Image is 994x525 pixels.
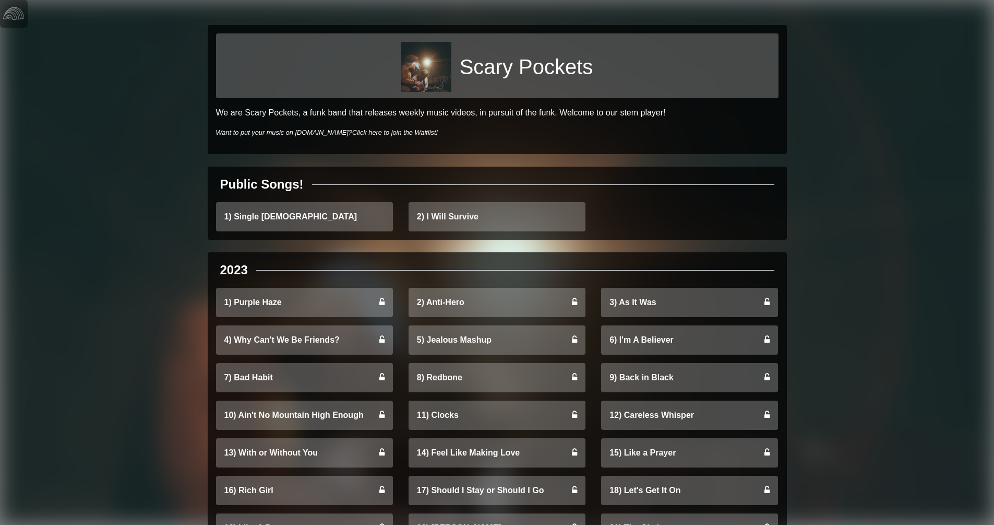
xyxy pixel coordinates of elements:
[216,288,393,317] a: 1) Purple Haze
[352,129,438,136] a: Click here to join the Waitlist!
[409,438,585,468] a: 14) Feel Like Making Love
[216,202,393,231] a: 1) Single [DEMOGRAPHIC_DATA]
[409,476,585,505] a: 17) Should I Stay or Should I Go
[216,438,393,468] a: 13) With or Without You
[216,107,779,119] p: We are Scary Pockets, a funk band that releases weekly music videos, in pursuit of the funk. Welc...
[216,325,393,355] a: 4) Why Can't We Be Friends?
[601,476,778,505] a: 18) Let's Get It On
[3,3,24,24] img: logo-white-4c48a5e4bebecaebe01ca5a9d34031cfd3d4ef9ae749242e8c4bf12ef99f53e8.png
[216,363,393,392] a: 7) Bad Habit
[409,325,585,355] a: 5) Jealous Mashup
[409,202,585,231] a: 2) I Will Survive
[401,42,451,92] img: eb2b9f1fcec850ed7bd0394cef72471172fe51341a211d5a1a78223ca1d8a2ba.jpg
[409,288,585,317] a: 2) Anti-Hero
[460,54,593,79] h1: Scary Pockets
[601,325,778,355] a: 6) I'm A Believer
[601,363,778,392] a: 9) Back in Black
[409,363,585,392] a: 8) Redbone
[220,175,304,194] div: Public Songs!
[216,476,393,505] a: 16) Rich Girl
[220,261,248,279] div: 2023
[601,401,778,430] a: 12) Careless Whisper
[601,438,778,468] a: 15) Like a Prayer
[216,401,393,430] a: 10) Ain't No Mountain High Enough
[409,401,585,430] a: 11) Clocks
[216,129,438,136] i: Want to put your music on [DOMAIN_NAME]?
[601,288,778,317] a: 3) As It Was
